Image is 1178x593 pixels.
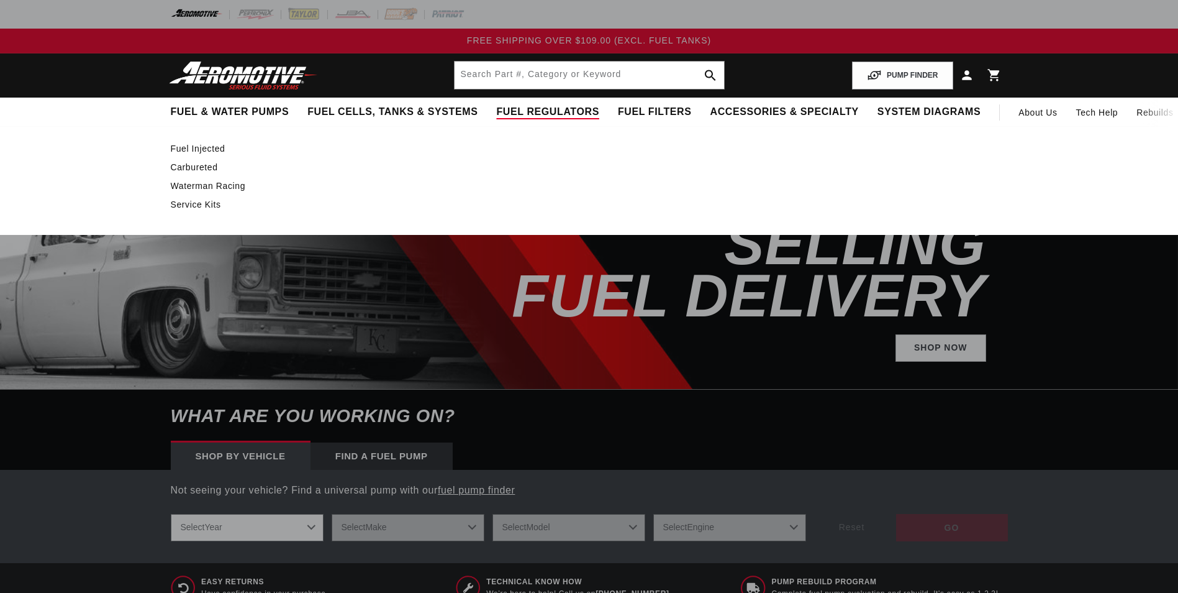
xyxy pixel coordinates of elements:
[868,98,990,127] summary: System Diagrams
[166,61,321,90] img: Aeromotive
[697,62,724,89] button: search button
[653,514,806,541] select: Engine
[492,514,645,541] select: Model
[710,106,859,119] span: Accessories & Specialty
[455,62,724,89] input: Search by Part Number, Category or Keyword
[1136,106,1173,119] span: Rebuilds
[171,199,995,210] a: Service Kits
[496,106,599,119] span: Fuel Regulators
[877,106,981,119] span: System Diagrams
[1076,106,1118,119] span: Tech Help
[298,98,487,127] summary: Fuel Cells, Tanks & Systems
[1067,98,1128,127] summary: Tech Help
[201,577,328,587] span: Easy Returns
[438,485,515,495] a: fuel pump finder
[609,98,701,127] summary: Fuel Filters
[486,577,669,587] span: Technical Know How
[772,577,999,587] span: Pump Rebuild program
[171,162,995,173] a: Carbureted
[467,35,711,45] span: FREE SHIPPING OVER $109.00 (EXCL. FUEL TANKS)
[307,106,478,119] span: Fuel Cells, Tanks & Systems
[171,180,995,191] a: Waterman Racing
[171,443,310,470] div: Shop by vehicle
[171,482,1008,499] p: Not seeing your vehicle? Find a universal pump with our
[140,390,1039,443] h6: What are you working on?
[852,62,953,90] button: PUMP FINDER
[701,98,868,127] summary: Accessories & Specialty
[455,165,986,322] h2: SHOP BEST SELLING FUEL DELIVERY
[1018,108,1057,117] span: About Us
[618,106,692,119] span: Fuel Filters
[895,334,986,362] a: Shop Now
[171,106,289,119] span: Fuel & Water Pumps
[487,98,608,127] summary: Fuel Regulators
[171,514,324,541] select: Year
[171,143,995,154] a: Fuel Injected
[332,514,484,541] select: Make
[161,98,299,127] summary: Fuel & Water Pumps
[310,443,453,470] div: Find a Fuel Pump
[1009,98,1066,127] a: About Us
